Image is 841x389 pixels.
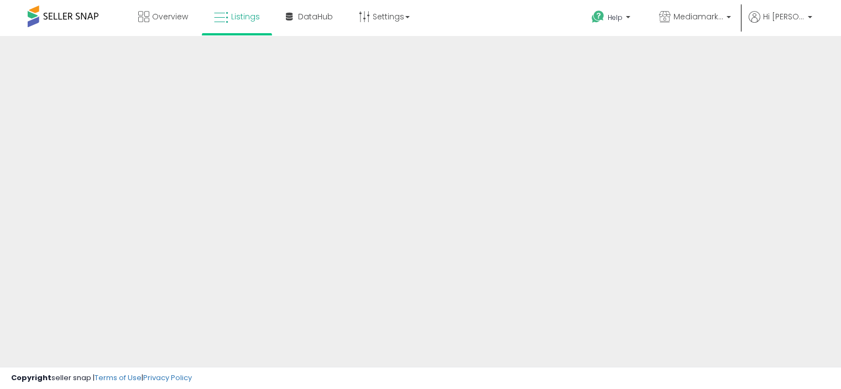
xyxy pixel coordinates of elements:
a: Terms of Use [95,372,142,383]
a: Help [583,2,641,36]
strong: Copyright [11,372,51,383]
span: Mediamarkstore [673,11,723,22]
span: Listings [231,11,260,22]
a: Hi [PERSON_NAME] [749,11,812,36]
span: Hi [PERSON_NAME] [763,11,805,22]
i: Get Help [591,10,605,24]
span: Help [608,13,623,22]
span: Overview [152,11,188,22]
div: seller snap | | [11,373,192,383]
a: Privacy Policy [143,372,192,383]
span: DataHub [298,11,333,22]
